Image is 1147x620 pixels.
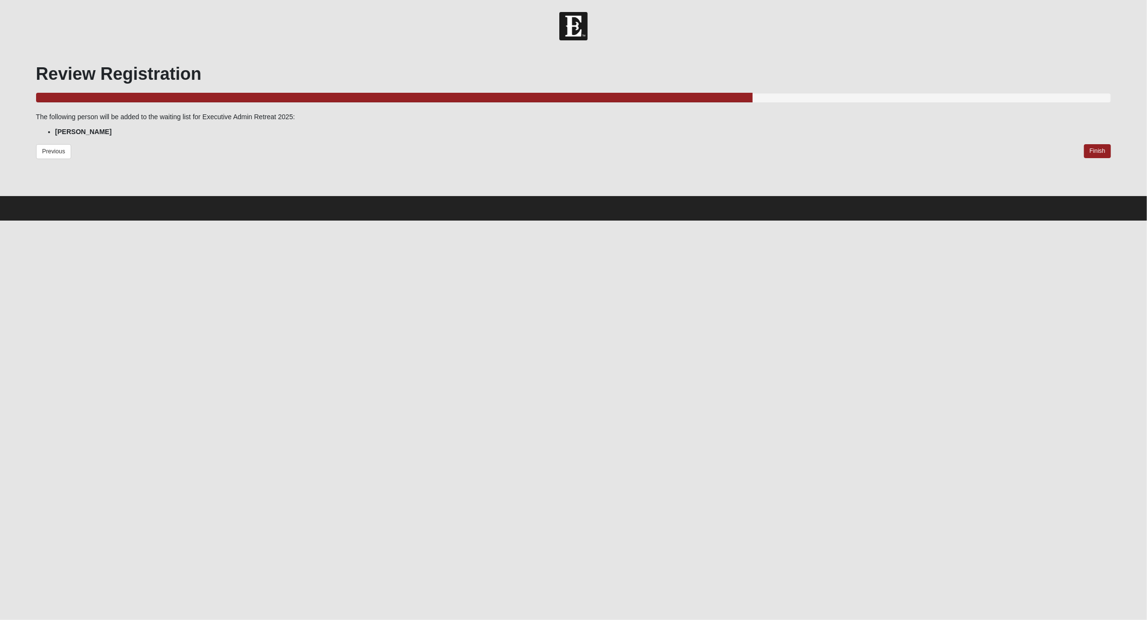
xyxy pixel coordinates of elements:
[36,63,1111,84] h1: Review Registration
[36,144,72,159] a: Previous
[559,12,588,40] img: Church of Eleven22 Logo
[36,112,1111,122] p: The following person will be added to the waiting list for Executive Admin Retreat 2025:
[55,128,112,136] strong: [PERSON_NAME]
[1084,144,1111,158] a: Finish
